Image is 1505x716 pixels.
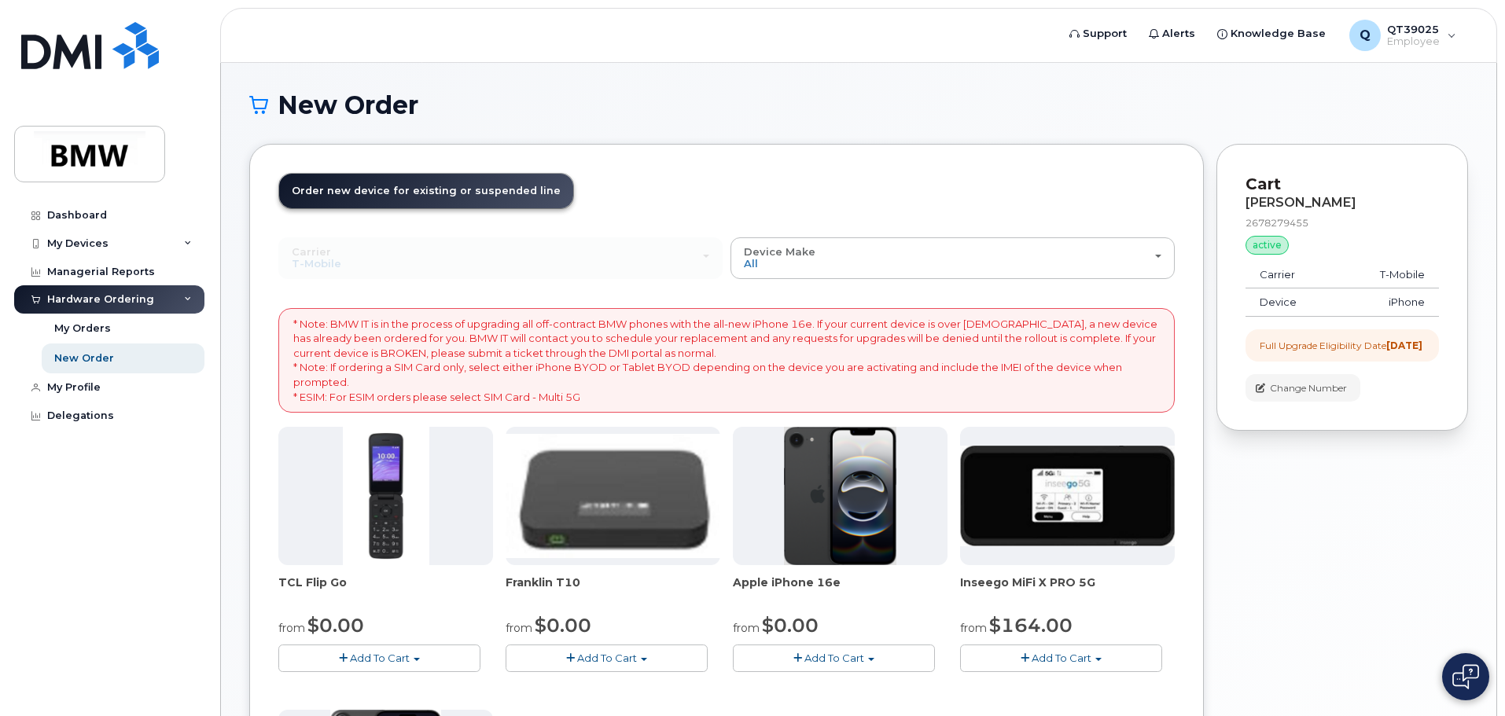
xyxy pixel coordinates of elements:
div: Apple iPhone 16e [733,575,948,606]
div: active [1246,236,1289,255]
td: Carrier [1246,261,1337,289]
p: * Note: BMW IT is in the process of upgrading all off-contract BMW phones with the all-new iPhone... [293,317,1160,404]
span: Device Make [744,245,815,258]
span: $0.00 [535,614,591,637]
small: from [278,621,305,635]
img: Open chat [1452,664,1479,689]
span: $0.00 [762,614,819,637]
td: iPhone [1337,288,1439,317]
small: from [960,621,987,635]
button: Add To Cart [733,644,935,672]
img: t10.jpg [506,434,720,558]
span: Add To Cart [350,652,410,664]
span: Order new device for existing or suspended line [292,185,561,196]
span: $0.00 [307,614,364,637]
td: Device [1246,288,1337,317]
span: Add To Cart [1032,652,1091,664]
span: Add To Cart [804,652,864,664]
div: Inseego MiFi X PRO 5G [960,575,1175,606]
h1: New Order [249,91,1468,119]
button: Add To Cart [506,644,708,672]
button: Change Number [1246,374,1360,402]
img: TCL_FLIP_MODE.jpg [343,427,429,565]
div: Full Upgrade Eligibility Date [1260,339,1422,352]
small: from [733,621,760,635]
div: Franklin T10 [506,575,720,606]
td: T-Mobile [1337,261,1439,289]
div: [PERSON_NAME] [1246,196,1439,210]
span: $164.00 [989,614,1073,637]
span: Add To Cart [577,652,637,664]
span: Change Number [1270,381,1347,395]
p: Cart [1246,173,1439,196]
img: iphone16e.png [784,427,897,565]
button: Add To Cart [960,644,1162,672]
img: cut_small_inseego_5G.jpg [960,446,1175,546]
strong: [DATE] [1386,340,1422,351]
small: from [506,621,532,635]
span: All [744,257,758,270]
div: TCL Flip Go [278,575,493,606]
button: Add To Cart [278,644,480,672]
button: Device Make All [730,237,1175,278]
div: 2678279455 [1246,216,1439,229]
